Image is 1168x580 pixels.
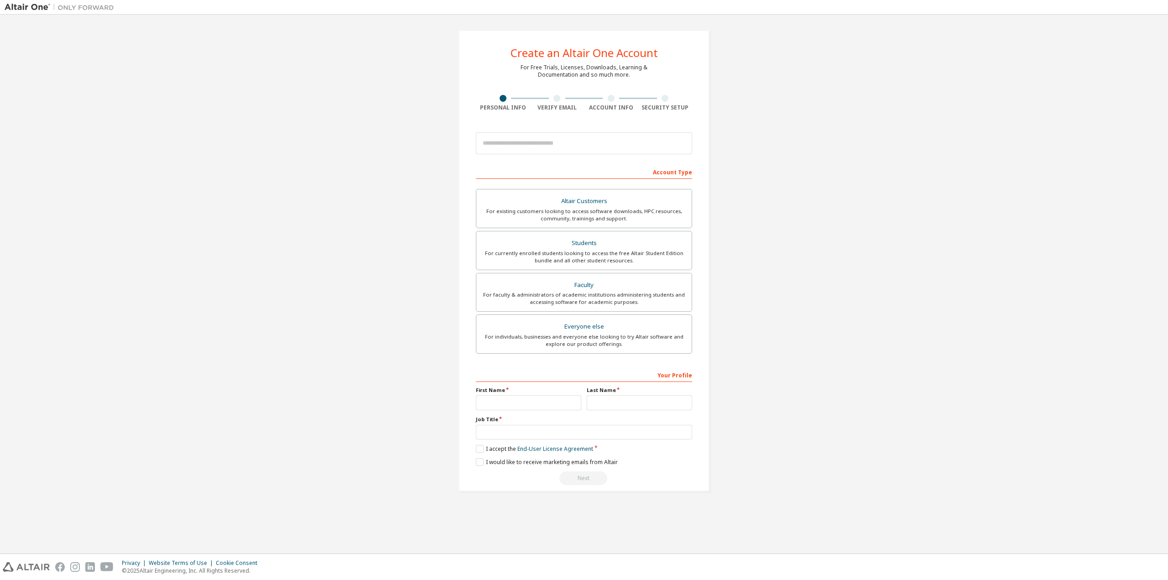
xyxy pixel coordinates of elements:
[482,291,686,306] div: For faculty & administrators of academic institutions administering students and accessing softwa...
[100,562,114,572] img: youtube.svg
[482,250,686,264] div: For currently enrolled students looking to access the free Altair Student Edition bundle and all ...
[521,64,647,78] div: For Free Trials, Licenses, Downloads, Learning & Documentation and so much more.
[476,416,692,423] label: Job Title
[122,567,263,575] p: © 2025 Altair Engineering, Inc. All Rights Reserved.
[3,562,50,572] img: altair_logo.svg
[584,104,638,111] div: Account Info
[476,104,530,111] div: Personal Info
[476,445,593,453] label: I accept the
[530,104,584,111] div: Verify Email
[149,559,216,567] div: Website Terms of Use
[482,237,686,250] div: Students
[587,387,692,394] label: Last Name
[476,471,692,485] div: Read and acccept EULA to continue
[85,562,95,572] img: linkedin.svg
[517,445,593,453] a: End-User License Agreement
[55,562,65,572] img: facebook.svg
[476,164,692,179] div: Account Type
[122,559,149,567] div: Privacy
[216,559,263,567] div: Cookie Consent
[482,208,686,222] div: For existing customers looking to access software downloads, HPC resources, community, trainings ...
[482,333,686,348] div: For individuals, businesses and everyone else looking to try Altair software and explore our prod...
[511,47,658,58] div: Create an Altair One Account
[482,195,686,208] div: Altair Customers
[476,387,581,394] label: First Name
[638,104,693,111] div: Security Setup
[476,458,618,466] label: I would like to receive marketing emails from Altair
[476,367,692,382] div: Your Profile
[482,320,686,333] div: Everyone else
[482,279,686,292] div: Faculty
[5,3,119,12] img: Altair One
[70,562,80,572] img: instagram.svg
